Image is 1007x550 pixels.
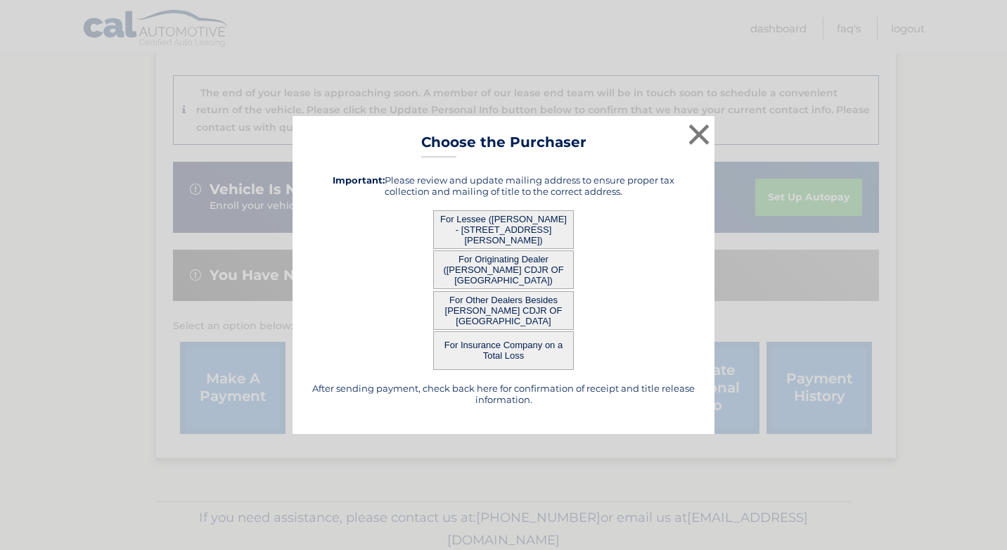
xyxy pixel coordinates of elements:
button: For Other Dealers Besides [PERSON_NAME] CDJR OF [GEOGRAPHIC_DATA] [433,291,574,330]
strong: Important: [333,174,385,186]
h5: After sending payment, check back here for confirmation of receipt and title release information. [310,383,697,405]
button: × [685,120,713,148]
button: For Insurance Company on a Total Loss [433,331,574,370]
h3: Choose the Purchaser [421,134,586,158]
button: For Originating Dealer ([PERSON_NAME] CDJR OF [GEOGRAPHIC_DATA]) [433,250,574,289]
button: For Lessee ([PERSON_NAME] - [STREET_ADDRESS][PERSON_NAME]) [433,210,574,249]
h5: Please review and update mailing address to ensure proper tax collection and mailing of title to ... [310,174,697,197]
